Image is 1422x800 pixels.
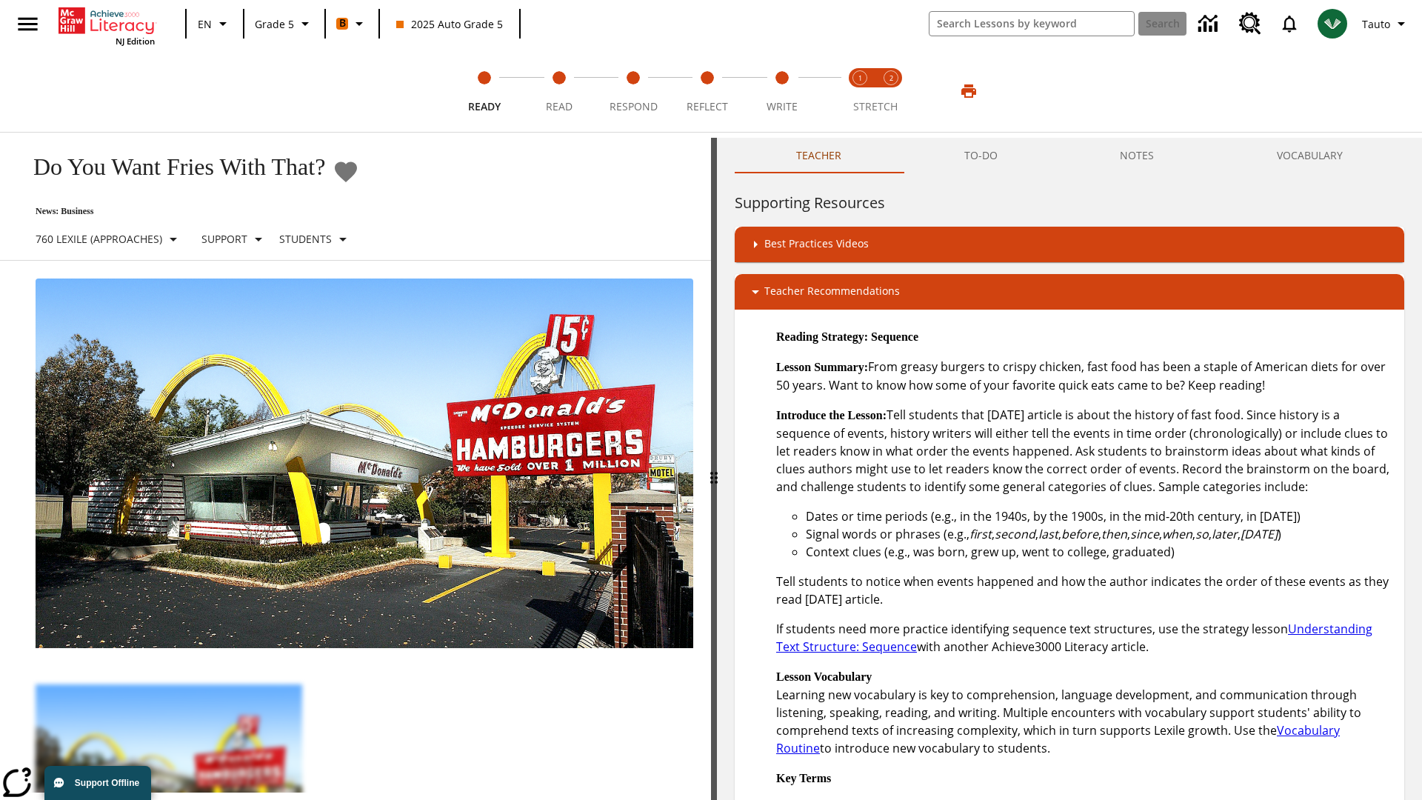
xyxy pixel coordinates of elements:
p: Teacher Recommendations [764,283,900,301]
button: Add to Favorites - Do You Want Fries With That? [333,159,359,184]
div: Instructional Panel Tabs [735,138,1404,173]
p: Tell students to notice when events happened and how the author indicates the order of these even... [776,573,1392,608]
button: VOCABULARY [1215,138,1404,173]
a: Resource Center, Will open in new tab [1230,4,1270,44]
button: Select a new avatar [1309,4,1356,43]
span: Grade 5 [255,16,294,32]
em: later [1212,526,1238,542]
span: STRETCH [853,99,898,113]
button: NOTES [1059,138,1216,173]
text: 2 [889,73,893,83]
span: Read [546,99,573,113]
p: News: Business [18,206,359,217]
input: search field [929,12,1134,36]
span: Ready [468,99,501,113]
div: Home [59,4,155,47]
a: Notifications [1270,4,1309,43]
li: Signal words or phrases (e.g., , , , , , , , , , ) [806,525,1392,543]
p: If students need more practice identifying sequence text structures, use the strategy lesson with... [776,620,1392,656]
a: Data Center [1189,4,1230,44]
button: Reflect step 4 of 5 [664,50,750,132]
p: Support [201,231,247,247]
em: so [1195,526,1209,542]
p: 760 Lexile (Approaches) [36,231,162,247]
em: last [1038,526,1058,542]
strong: Reading Strategy: [776,330,868,343]
strong: Lesson Summary: [776,361,868,373]
p: Best Practices Videos [764,236,869,253]
em: then [1101,526,1127,542]
button: Scaffolds, Support [196,226,273,253]
button: Stretch Read step 1 of 2 [838,50,881,132]
span: B [339,14,346,33]
span: Write [767,99,798,113]
em: first [969,526,992,542]
button: Language: EN, Select a language [191,10,238,37]
span: Support Offline [75,778,139,788]
button: Stretch Respond step 2 of 2 [869,50,912,132]
span: 2025 Auto Grade 5 [396,16,503,32]
em: before [1061,526,1098,542]
strong: Lesson Vocabulary [776,670,872,683]
em: [DATE] [1241,526,1278,542]
div: Best Practices Videos [735,227,1404,262]
li: Context clues (e.g., was born, grew up, went to college, graduated) [806,543,1392,561]
button: Open side menu [6,2,50,46]
button: Respond step 3 of 5 [590,50,676,132]
button: Profile/Settings [1356,10,1416,37]
button: Print [945,78,992,104]
p: Tell students that [DATE] article is about the history of fast food. Since history is a sequence ... [776,406,1392,496]
p: Students [279,231,332,247]
img: avatar image [1318,9,1347,39]
div: activity [717,138,1422,800]
span: NJ Edition [116,36,155,47]
em: when [1162,526,1192,542]
button: Select Lexile, 760 Lexile (Approaches) [30,226,188,253]
div: Teacher Recommendations [735,274,1404,310]
button: Write step 5 of 5 [739,50,825,132]
button: Grade: Grade 5, Select a grade [249,10,320,37]
div: Press Enter or Spacebar and then press right and left arrow keys to move the slider [711,138,717,800]
h6: Supporting Resources [735,191,1404,215]
em: since [1130,526,1159,542]
img: One of the first McDonald's stores, with the iconic red sign and golden arches. [36,279,693,649]
button: TO-DO [903,138,1059,173]
strong: Introduce the Lesson: [776,409,887,421]
button: Read step 2 of 5 [515,50,601,132]
p: Learning new vocabulary is key to comprehension, language development, and communication through ... [776,667,1392,757]
span: Tauto [1362,16,1390,32]
h1: Do You Want Fries With That? [18,153,325,181]
text: 1 [858,73,862,83]
button: Select Student [273,226,358,253]
p: From greasy burgers to crispy chicken, fast food has been a staple of American diets for over 50 ... [776,358,1392,394]
span: Reflect [687,99,728,113]
em: second [995,526,1035,542]
button: Boost Class color is orange. Change class color [330,10,374,37]
button: Support Offline [44,766,151,800]
strong: Key Terms [776,772,831,784]
button: Teacher [735,138,903,173]
li: Dates or time periods (e.g., in the 1940s, by the 1900s, in the mid-20th century, in [DATE]) [806,507,1392,525]
button: Ready step 1 of 5 [441,50,527,132]
strong: Sequence [871,330,918,343]
span: EN [198,16,212,32]
span: Respond [610,99,658,113]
